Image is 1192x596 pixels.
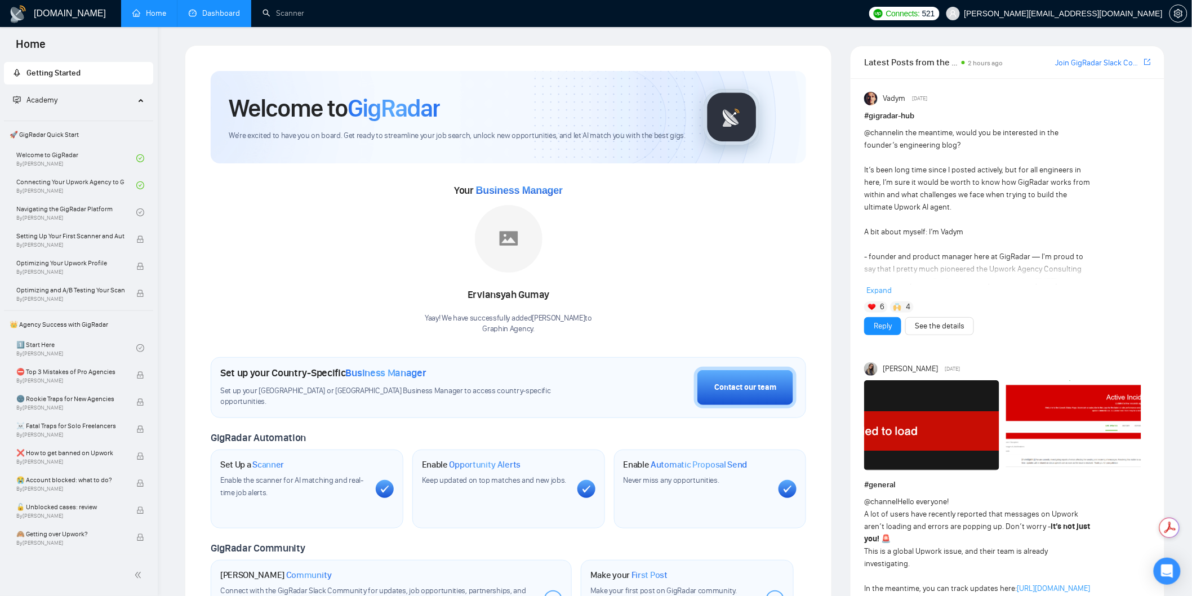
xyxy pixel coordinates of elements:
span: 🚨 [881,534,891,544]
span: [DATE] [945,364,960,374]
div: in the meantime, would you be interested in the founder’s engineering blog? It’s been long time s... [864,127,1093,412]
a: setting [1169,9,1187,18]
a: Connecting Your Upwork Agency to GigRadarBy[PERSON_NAME] [16,173,136,198]
span: By [PERSON_NAME] [16,242,124,248]
span: export [1144,57,1151,66]
span: 521 [922,7,935,20]
button: Reply [864,317,901,335]
img: F09H8D2MRBR-Screenshot%202025-09-29%20at%2014.54.13.png [864,380,999,470]
span: 4 [906,301,910,313]
span: Business Manager [476,185,563,196]
span: ⛔ Top 3 Mistakes of Pro Agencies [16,366,124,377]
a: Welcome to GigRadarBy[PERSON_NAME] [16,146,136,171]
span: Setting Up Your First Scanner and Auto-Bidder [16,230,124,242]
div: Open Intercom Messenger [1154,558,1181,585]
a: searchScanner [263,8,304,18]
img: Mariia Heshka [864,362,878,376]
a: Join GigRadar Slack Community [1055,57,1142,69]
img: upwork-logo.png [874,9,883,18]
a: homeHome [132,8,166,18]
span: lock [136,290,144,297]
span: By [PERSON_NAME] [16,296,124,303]
span: ❌ How to get banned on Upwork [16,447,124,459]
span: fund-projection-screen [13,96,21,104]
span: By [PERSON_NAME] [16,404,124,411]
img: ❤️ [868,303,876,311]
span: ☠️ Fatal Traps for Solo Freelancers [16,420,124,432]
span: Vadym [883,92,905,105]
a: 1️⃣ Start HereBy[PERSON_NAME] [16,336,136,361]
p: Graphin Agency . [425,324,592,335]
span: By [PERSON_NAME] [16,459,124,465]
img: placeholder.png [475,205,542,273]
span: Latest Posts from the GigRadar Community [864,55,958,69]
span: GigRadar Community [211,542,305,554]
span: lock [136,506,144,514]
span: lock [136,479,144,487]
span: Keep updated on top matches and new jobs. [422,475,567,485]
div: Yaay! We have successfully added [PERSON_NAME] to [425,313,592,335]
span: By [PERSON_NAME] [16,377,124,384]
span: 🌚 Rookie Traps for New Agencies [16,393,124,404]
span: 😭 Account blocked: what to do? [16,474,124,486]
span: Set up your [GEOGRAPHIC_DATA] or [GEOGRAPHIC_DATA] Business Manager to access country-specific op... [220,386,566,407]
a: dashboardDashboard [189,8,240,18]
span: We're excited to have you on board. Get ready to streamline your job search, unlock new opportuni... [229,131,686,141]
a: [URL][DOMAIN_NAME] [1017,584,1090,593]
span: By [PERSON_NAME] [16,540,124,546]
div: Contact our team [714,381,776,394]
h1: Set Up a [220,459,284,470]
span: lock [136,452,144,460]
img: gigradar-logo.png [704,89,760,145]
span: Business Manager [346,367,426,379]
span: [DATE] [913,94,928,104]
li: Getting Started [4,62,153,84]
a: See the details [915,320,964,332]
span: First Post [631,570,668,581]
span: lock [136,371,144,379]
span: rocket [13,69,21,77]
span: user [949,10,957,17]
a: Reply [874,320,892,332]
span: check-circle [136,344,144,352]
span: setting [1170,9,1187,18]
span: @channel [864,128,897,137]
span: Enable the scanner for AI matching and real-time job alerts. [220,475,363,497]
span: 2 hours ago [968,59,1003,67]
span: lock [136,398,144,406]
span: 6 [880,301,885,313]
span: check-circle [136,208,144,216]
button: Contact our team [694,367,797,408]
h1: Set up your Country-Specific [220,367,426,379]
span: GigRadar Automation [211,432,306,444]
span: GigRadar [348,93,440,123]
span: check-circle [136,154,144,162]
h1: # general [864,479,1151,491]
img: F09HL8K86MB-image%20(1).png [1006,380,1141,470]
span: lock [136,425,144,433]
button: See the details [905,317,974,335]
span: lock [136,235,144,243]
span: Home [7,36,55,60]
img: logo [9,5,27,23]
span: Community [286,570,332,581]
img: 🙌 [893,303,901,311]
span: Getting Started [26,68,81,78]
span: Your [454,184,563,197]
span: 👑 Agency Success with GigRadar [5,313,152,336]
span: lock [136,263,144,270]
h1: Enable [624,459,748,470]
span: @channel [864,497,897,506]
h1: Enable [422,459,521,470]
span: Optimizing Your Upwork Profile [16,257,124,269]
a: export [1144,57,1151,68]
div: Erviansyah Gumay [425,286,592,305]
span: Scanner [252,459,284,470]
span: Automatic Proposal Send [651,459,747,470]
span: Opportunity Alerts [450,459,521,470]
span: Academy [13,95,57,105]
span: check-circle [136,181,144,189]
span: Make your first post on GigRadar community. [590,586,737,595]
span: double-left [134,570,145,581]
span: Connects: [886,7,920,20]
